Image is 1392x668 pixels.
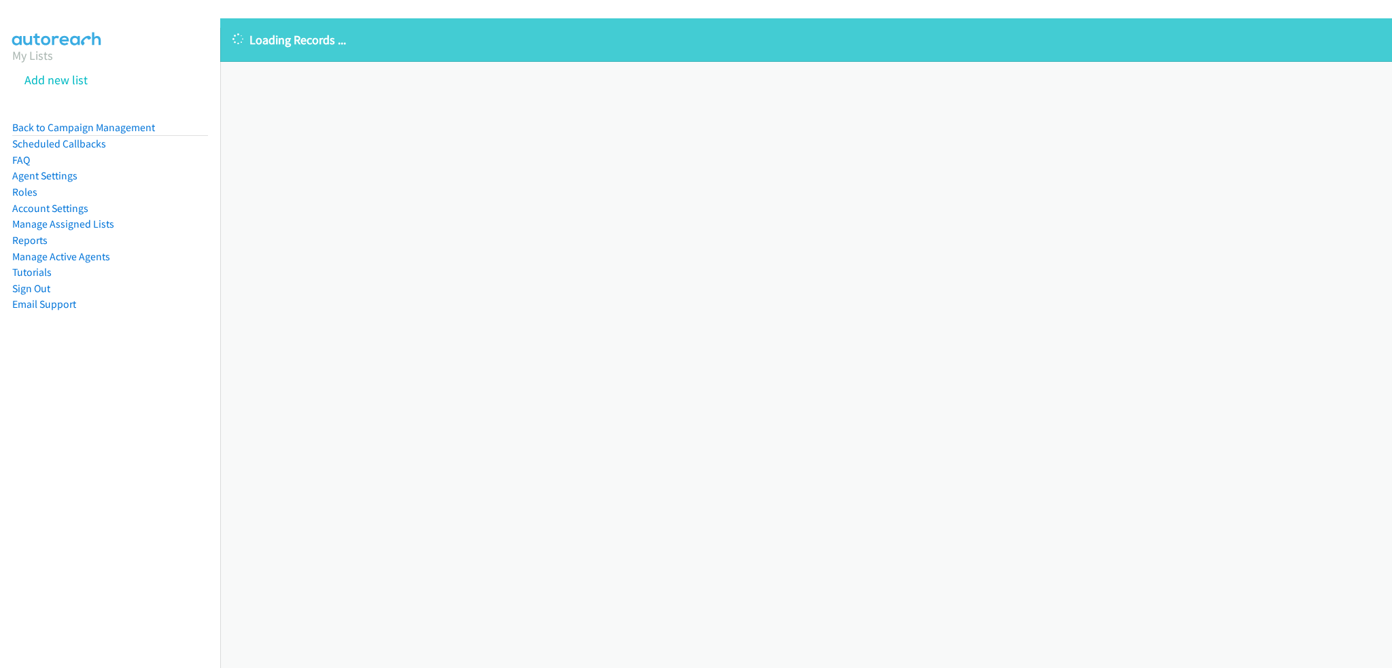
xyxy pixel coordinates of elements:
a: My Lists [12,48,53,63]
a: Tutorials [12,266,52,279]
a: Reports [12,234,48,247]
a: Back to Campaign Management [12,121,155,134]
a: Scheduled Callbacks [12,137,106,150]
a: Manage Active Agents [12,250,110,263]
a: Email Support [12,298,76,311]
a: Sign Out [12,282,50,295]
a: FAQ [12,154,30,166]
a: Add new list [24,72,88,88]
p: Loading Records ... [232,31,1380,49]
a: Roles [12,186,37,198]
a: Account Settings [12,202,88,215]
a: Agent Settings [12,169,77,182]
a: Manage Assigned Lists [12,217,114,230]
